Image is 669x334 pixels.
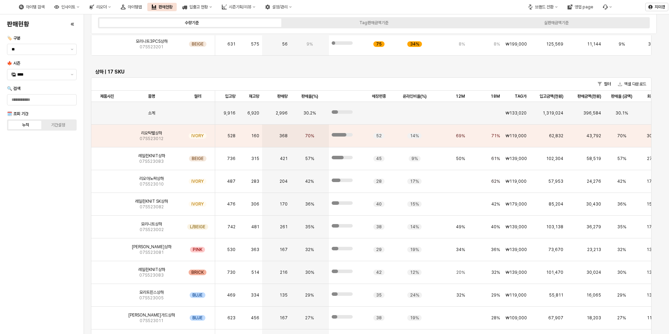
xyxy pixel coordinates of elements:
span: 103,138 [546,224,563,230]
span: 27% [617,315,626,321]
span: 🔍 검색 [7,86,20,91]
span: 57,953 [548,179,563,184]
span: 216 [280,270,288,275]
div: 리오더 [96,5,107,9]
div: 입출고 현황 [178,3,216,11]
p: 지미경 [655,4,665,10]
span: 42% [617,179,626,184]
span: 55,811 [549,292,563,298]
span: BLUE [192,315,203,321]
span: 29% [305,292,314,298]
button: 리오더 [85,3,115,11]
span: 30% [617,270,626,275]
span: 07S523083 [139,272,164,278]
span: 29 [376,247,382,252]
button: 제안 사항 표시 [68,44,76,55]
span: ₩119,000 [506,179,527,184]
span: TAG가 [515,93,527,99]
span: 38 [376,224,382,230]
span: 07S523083 [139,159,164,164]
span: 136% [647,247,658,252]
div: 브랜드 전환 [524,3,562,11]
span: 62% [491,179,500,184]
span: 363 [251,247,259,252]
span: 58,519 [586,156,601,161]
span: BLUE [192,292,203,298]
span: 30.2% [303,110,316,116]
span: 135% [647,270,658,275]
span: 396,584 [583,110,601,116]
span: 11,144 [587,41,601,47]
span: 재고량 [249,93,259,99]
span: 07S523005 [139,295,164,301]
span: 261 [280,224,288,230]
span: 530 [227,247,235,252]
div: 아이템맵 [128,5,142,9]
span: 481 [251,224,259,230]
span: 레일린KNIT상하 [138,267,165,272]
label: 기간설정 [42,122,75,128]
div: 시즌기획/리뷰 [229,5,251,9]
span: 14% [410,133,419,139]
span: 631 [227,41,235,47]
span: 283 [251,179,259,184]
span: 32% [491,270,500,275]
button: 인사이트 [50,3,84,11]
span: 12% [410,270,419,275]
h4: 판매현황 [7,21,29,28]
span: BEIGE [192,156,204,161]
div: 수량기준 [185,20,199,25]
span: 38% [648,41,657,47]
button: 판매현황 [147,3,177,11]
span: [PERSON_NAME]상하 [132,244,171,250]
button: 시즌기획/리뷰 [218,3,260,11]
button: 아이템맵 [117,3,146,11]
span: 160 [251,133,259,139]
span: 575 [251,41,259,47]
span: 49% [456,224,465,230]
span: 18,203 [587,315,601,321]
span: 15% [410,201,419,207]
span: 35% [617,224,626,230]
span: 28 [376,179,382,184]
span: 리오탁텔상하 [141,130,162,136]
span: ₩109,000 [506,315,527,321]
span: 20% [456,270,465,275]
label: 누적 [9,122,42,128]
span: 135 [280,292,288,298]
div: 아이템 검색 [15,3,49,11]
span: 14% [410,224,419,230]
span: 07S523081 [140,250,164,255]
span: 매장편중 [372,93,386,99]
span: 52 [376,133,382,139]
span: 334 [251,292,259,298]
span: 34% [456,247,465,252]
span: 30% [305,270,314,275]
span: 1,319,024 [543,110,563,116]
span: 07S523002 [140,227,164,232]
main: App Frame [84,14,669,334]
span: 456 [251,315,259,321]
button: 지미경 [645,3,668,11]
span: 🗓️ 조회 기간 [7,111,28,116]
div: 설정/관리 [272,5,288,9]
span: 리오아노락상하 [139,176,164,181]
span: 57% [305,156,314,161]
span: 113% [647,315,658,321]
span: 2,996 [276,110,288,116]
span: 23,213 [587,247,601,252]
span: 71% [491,133,500,139]
span: 528 [227,133,235,139]
h6: 상하 | 17 SKU [95,69,647,75]
div: 설정/관리 [261,3,296,11]
span: 레일린KNIT SK상하 [135,199,168,204]
span: 36,279 [586,224,601,230]
span: ₩139,000 [506,270,527,275]
span: 07S523012 [140,136,163,141]
div: Tag판매금액기준 [359,20,388,25]
span: 42 [376,270,382,275]
span: 판매율(%) [301,93,318,99]
div: 영업 page [575,5,593,9]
